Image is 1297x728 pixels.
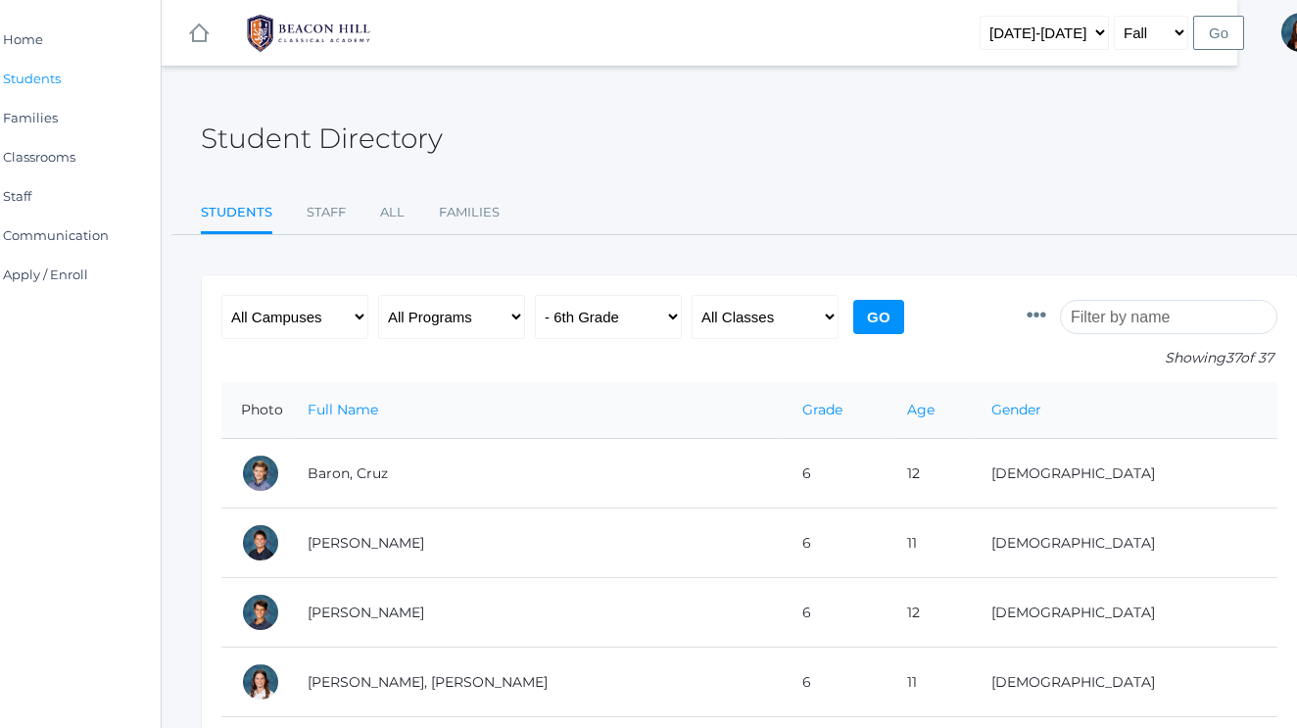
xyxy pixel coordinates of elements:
input: Filter by name [1060,300,1277,334]
a: Age [907,401,935,418]
td: 11 [888,509,972,578]
th: Photo [221,382,288,439]
td: Baron, Cruz [288,439,783,509]
td: 11 [888,648,972,717]
td: [DEMOGRAPHIC_DATA] [972,578,1277,648]
a: Families [439,193,500,232]
a: Staff [307,193,346,232]
td: [DEMOGRAPHIC_DATA] [972,509,1277,578]
span: Classrooms [3,137,75,176]
div: Finnley Bradley [241,662,280,702]
span: Communication [3,216,109,255]
span: Apply / Enroll [3,255,88,294]
h2: Student Directory [201,123,443,154]
input: Go [853,300,904,334]
a: Full Name [308,401,378,418]
a: All [380,193,405,232]
td: 6 [783,509,888,578]
span: 37 [1225,349,1240,366]
td: [DEMOGRAPHIC_DATA] [972,648,1277,717]
td: [PERSON_NAME] [288,578,783,648]
img: 1_BHCALogos-05.png [235,9,382,58]
a: Gender [991,401,1041,418]
span: Families [3,98,58,137]
a: Grade [802,401,842,418]
div: Asher Bradley [241,593,280,632]
td: [PERSON_NAME], [PERSON_NAME] [288,648,783,717]
td: [PERSON_NAME] [288,509,783,578]
span: Home [3,20,43,59]
div: Nathan Beaty [241,523,280,562]
span: Staff [3,176,31,216]
td: 6 [783,648,888,717]
td: 12 [888,439,972,509]
td: 6 [783,439,888,509]
span: Students [3,59,61,98]
td: 12 [888,578,972,648]
a: Students [201,193,272,235]
td: 6 [783,578,888,648]
td: [DEMOGRAPHIC_DATA] [972,439,1277,509]
p: Showing of 37 [1027,348,1277,368]
input: Go [1193,16,1244,50]
div: Cruz Baron [241,454,280,493]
